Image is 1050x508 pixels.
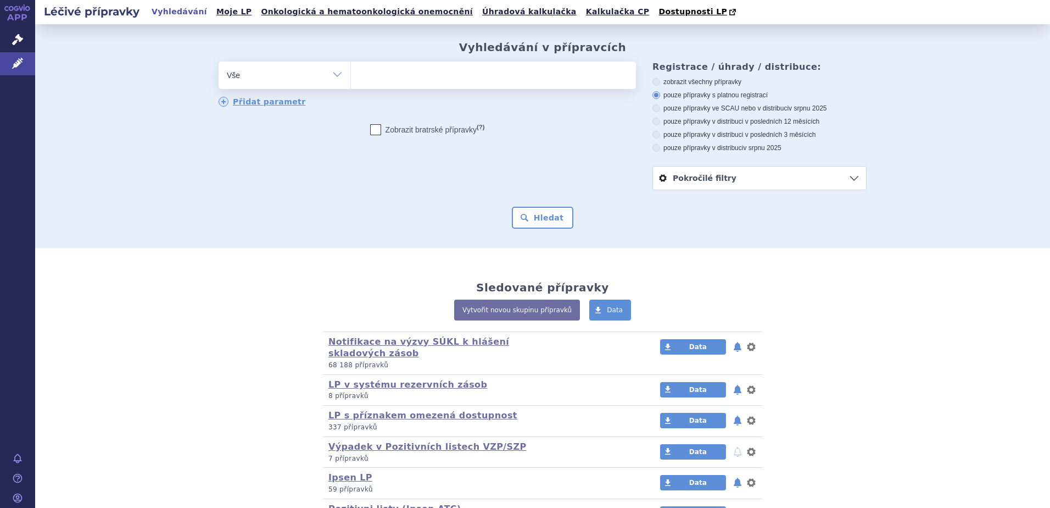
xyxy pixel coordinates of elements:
span: v srpnu 2025 [789,104,826,112]
button: nastavení [746,383,757,396]
button: nastavení [746,340,757,354]
span: 68 188 přípravků [328,361,388,369]
label: zobrazit všechny přípravky [652,78,867,86]
button: Hledat [512,207,574,229]
a: Data [589,300,631,321]
span: Data [607,306,623,314]
span: Data [689,448,707,456]
a: Moje LP [213,4,255,19]
button: nastavení [746,476,757,489]
a: Pokročilé filtry [653,167,866,190]
label: Zobrazit bratrské přípravky [370,124,485,135]
a: Vyhledávání [148,4,210,19]
span: Data [689,386,707,394]
a: Vytvořit novou skupinu přípravků [454,300,580,321]
button: notifikace [732,383,743,396]
a: Data [660,413,726,428]
a: Data [660,444,726,460]
span: Data [689,417,707,424]
a: LP s příznakem omezená dostupnost [328,410,517,421]
a: Úhradová kalkulačka [479,4,580,19]
button: nastavení [746,445,757,459]
button: nastavení [746,414,757,427]
label: pouze přípravky s platnou registrací [652,91,867,100]
span: 59 přípravků [328,485,373,493]
span: 337 přípravků [328,423,377,431]
span: Data [689,343,707,351]
span: 8 přípravků [328,392,368,400]
a: Onkologická a hematoonkologická onemocnění [258,4,476,19]
a: Kalkulačka CP [583,4,653,19]
a: Dostupnosti LP [655,4,741,20]
a: Výpadek v Pozitivních listech VZP/SZP [328,441,527,452]
a: Notifikace na výzvy SÚKL k hlášení skladových zásob [328,336,509,358]
label: pouze přípravky v distribuci v posledních 12 měsících [652,117,867,126]
button: notifikace [732,414,743,427]
label: pouze přípravky ve SCAU nebo v distribuci [652,104,867,113]
h2: Léčivé přípravky [35,4,148,19]
button: notifikace [732,476,743,489]
button: notifikace [732,445,743,459]
a: Ipsen LP [328,472,372,483]
label: pouze přípravky v distribuci v posledních 3 měsících [652,130,867,139]
h2: Vyhledávání v přípravcích [459,41,627,54]
a: Data [660,382,726,397]
span: Dostupnosti LP [658,7,727,16]
span: Data [689,479,707,487]
h3: Registrace / úhrady / distribuce: [652,62,867,72]
label: pouze přípravky v distribuci [652,143,867,152]
a: Data [660,339,726,355]
a: Přidat parametr [219,97,306,107]
span: 7 přípravků [328,455,368,462]
a: LP v systému rezervních zásob [328,379,487,390]
abbr: (?) [477,124,484,131]
a: Data [660,475,726,490]
span: v srpnu 2025 [743,144,781,152]
h2: Sledované přípravky [476,281,609,294]
button: notifikace [732,340,743,354]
